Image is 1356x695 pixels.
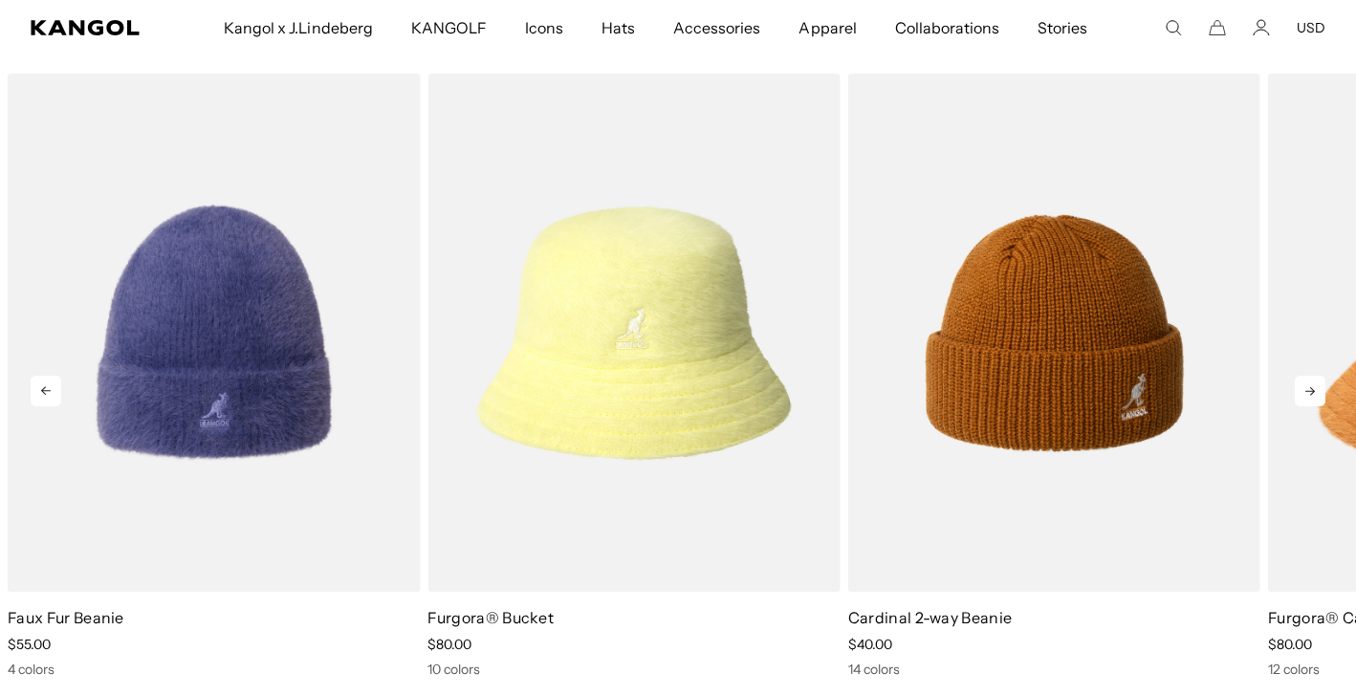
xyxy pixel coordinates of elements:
a: Kangol [31,20,146,35]
div: 14 colors [848,661,1260,678]
span: $80.00 [427,636,471,653]
div: 10 colors [427,661,840,678]
a: Furgora® Bucket [427,608,554,627]
div: 3 of 5 [420,74,840,678]
img: Cardinal 2-way Beanie [848,74,1260,592]
div: 4 colors [8,661,420,678]
a: Faux Fur Beanie [8,608,124,627]
button: Cart [1209,19,1226,36]
summary: Search here [1165,19,1182,36]
span: $80.00 [1268,636,1312,653]
div: 4 of 5 [841,74,1260,678]
button: USD [1297,19,1325,36]
img: Faux Fur Beanie [8,74,420,592]
a: Account [1253,19,1270,36]
a: Cardinal 2-way Beanie [848,608,1013,627]
span: $55.00 [8,636,51,653]
img: Furgora® Bucket [427,74,840,592]
span: $40.00 [848,636,892,653]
